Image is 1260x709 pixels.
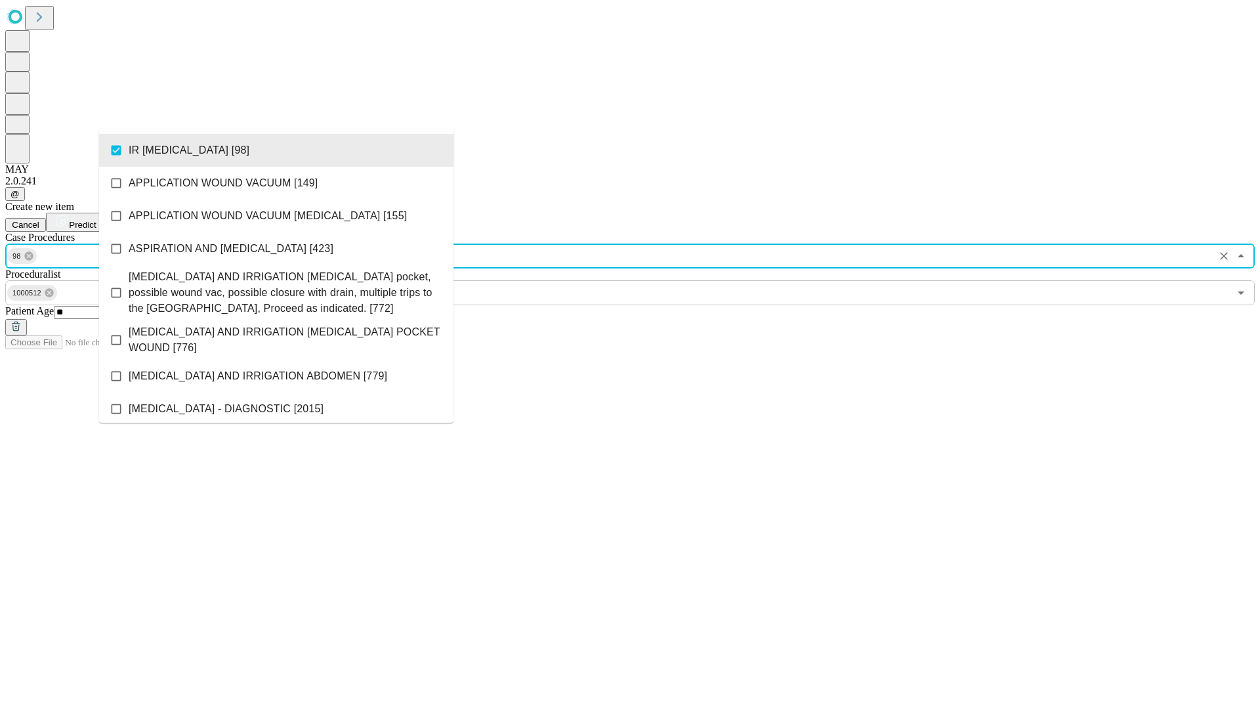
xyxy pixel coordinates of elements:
[129,324,443,356] span: [MEDICAL_DATA] AND IRRIGATION [MEDICAL_DATA] POCKET WOUND [776]
[12,220,39,230] span: Cancel
[5,187,25,201] button: @
[10,189,20,199] span: @
[5,201,74,212] span: Create new item
[129,401,324,417] span: [MEDICAL_DATA] - DIAGNOSTIC [2015]
[5,175,1255,187] div: 2.0.241
[5,232,75,243] span: Scheduled Procedure
[7,249,26,264] span: 98
[129,208,407,224] span: APPLICATION WOUND VACUUM [MEDICAL_DATA] [155]
[129,175,318,191] span: APPLICATION WOUND VACUUM [149]
[5,163,1255,175] div: MAY
[129,142,249,158] span: IR [MEDICAL_DATA] [98]
[69,220,96,230] span: Predict
[7,248,37,264] div: 98
[7,286,47,301] span: 1000512
[46,213,106,232] button: Predict
[5,305,54,316] span: Patient Age
[1232,284,1250,302] button: Open
[1215,247,1233,265] button: Clear
[129,241,333,257] span: ASPIRATION AND [MEDICAL_DATA] [423]
[5,269,60,280] span: Proceduralist
[7,285,57,301] div: 1000512
[129,368,387,384] span: [MEDICAL_DATA] AND IRRIGATION ABDOMEN [779]
[129,269,443,316] span: [MEDICAL_DATA] AND IRRIGATION [MEDICAL_DATA] pocket, possible wound vac, possible closure with dr...
[1232,247,1250,265] button: Close
[5,218,46,232] button: Cancel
